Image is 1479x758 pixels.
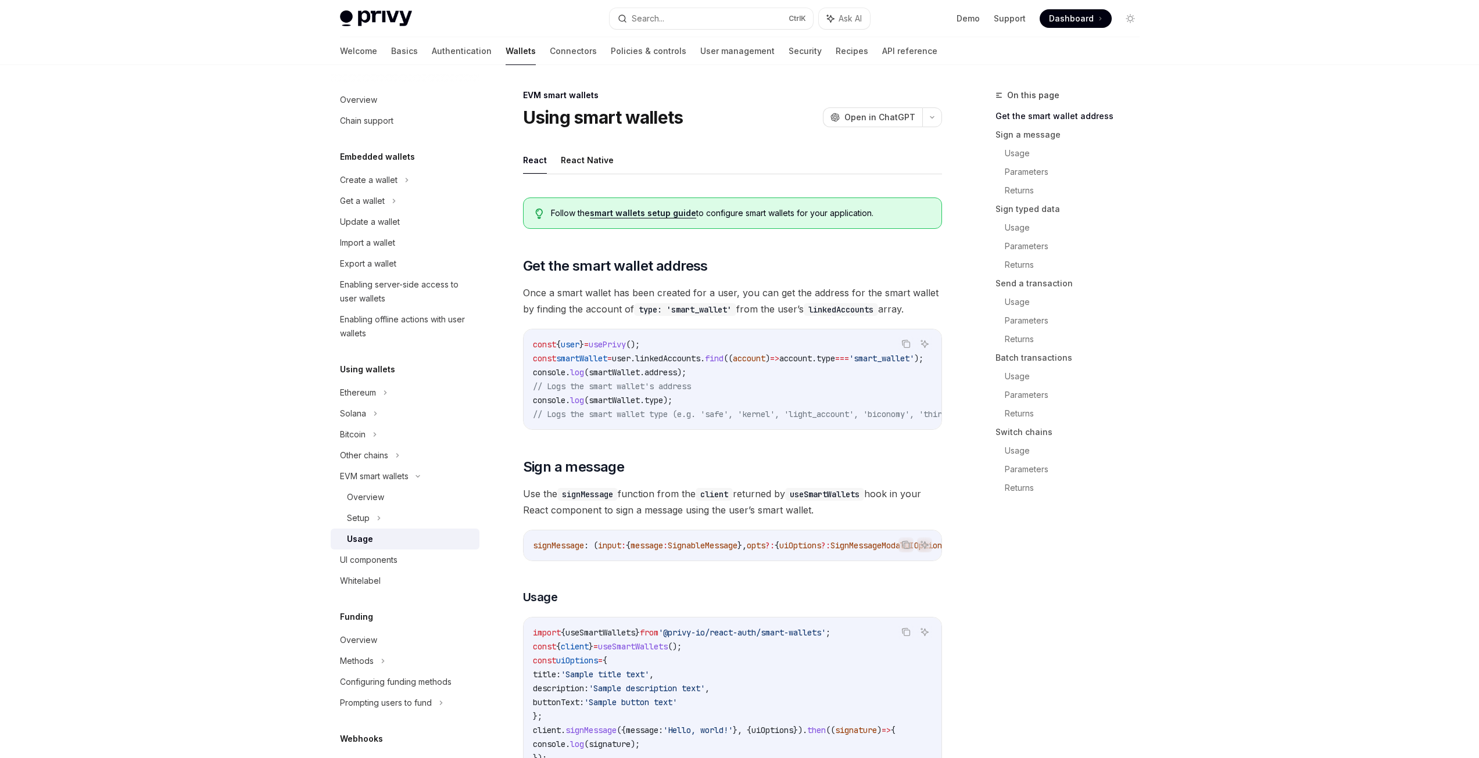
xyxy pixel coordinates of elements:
[917,537,932,552] button: Ask AI
[775,540,779,551] span: {
[340,386,376,400] div: Ethereum
[533,711,542,721] span: };
[561,725,565,735] span: .
[789,37,822,65] a: Security
[779,540,821,551] span: uiOptions
[533,641,556,652] span: const
[898,624,914,640] button: Copy the contents from the code block
[340,448,388,462] div: Other chains
[533,683,589,694] span: description:
[584,339,589,350] span: =
[635,353,700,364] span: linkedAccounts
[340,278,472,306] div: Enabling server-side access to user wallets
[331,549,479,570] a: UI components
[626,540,631,551] span: {
[533,339,556,350] span: const
[331,232,479,253] a: Import a wallet
[668,540,737,551] span: SignableMessage
[836,37,868,65] a: Recipes
[663,395,672,405] span: );
[640,627,658,638] span: from
[700,353,705,364] span: .
[551,207,929,219] span: Follow the to configure smart wallets for your application.
[561,627,565,638] span: {
[898,537,914,552] button: Copy the contents from the code block
[533,409,1086,419] span: // Logs the smart wallet type (e.g. 'safe', 'kernel', 'light_account', 'biconomy', 'thirdweb', 'c...
[607,353,612,364] span: =
[331,487,479,508] a: Overview
[668,641,682,652] span: ();
[677,367,686,378] span: );
[556,655,598,666] span: uiOptions
[995,200,1149,218] a: Sign typed data
[570,367,584,378] span: log
[649,669,654,680] span: ,
[1040,9,1112,28] a: Dashboard
[844,112,915,123] span: Open in ChatGPT
[635,627,640,638] span: }
[640,367,644,378] span: .
[779,353,812,364] span: account
[533,669,561,680] span: title:
[506,37,536,65] a: Wallets
[1005,181,1149,200] a: Returns
[914,353,923,364] span: );
[705,683,710,694] span: ,
[535,209,543,219] svg: Tip
[533,725,561,735] span: client
[610,8,813,29] button: Search...CtrlK
[584,367,589,378] span: (
[556,641,561,652] span: {
[957,13,980,24] a: Demo
[849,353,914,364] span: 'smart_wallet'
[1005,293,1149,311] a: Usage
[1005,460,1149,479] a: Parameters
[550,37,597,65] a: Connectors
[331,630,479,651] a: Overview
[891,725,896,735] span: {
[331,529,479,549] a: Usage
[823,107,922,127] button: Open in ChatGPT
[347,532,373,546] div: Usage
[584,540,598,551] span: : (
[631,353,635,364] span: .
[533,367,565,378] span: console
[804,303,878,316] code: linkedAccounts
[331,671,479,692] a: Configuring funding methods
[1049,13,1094,24] span: Dashboard
[523,589,558,605] span: Usage
[663,540,668,551] span: :
[626,339,640,350] span: ();
[523,257,708,275] span: Get the smart wallet address
[331,570,479,591] a: Whitelabel
[340,215,400,229] div: Update a wallet
[565,739,570,749] span: .
[561,339,579,350] span: user
[556,339,561,350] span: {
[1005,144,1149,163] a: Usage
[770,353,779,364] span: =>
[340,312,472,340] div: Enabling offline actions with user wallets
[533,353,556,364] span: const
[565,627,635,638] span: useSmartWallets
[1005,237,1149,256] a: Parameters
[340,257,396,271] div: Export a wallet
[995,125,1149,144] a: Sign a message
[882,725,891,735] span: =>
[747,540,765,551] span: opts
[644,367,677,378] span: address
[590,208,696,218] a: smart wallets setup guide
[733,353,765,364] span: account
[724,353,733,364] span: ((
[598,641,668,652] span: useSmartWallets
[807,725,826,735] span: then
[589,367,640,378] span: smartWallet
[584,395,589,405] span: (
[523,89,942,101] div: EVM smart wallets
[340,194,385,208] div: Get a wallet
[340,654,374,668] div: Methods
[700,37,775,65] a: User management
[626,725,663,735] span: message:
[523,285,942,317] span: Once a smart wallet has been created for a user, you can get the address for the smart wallet by ...
[1005,404,1149,423] a: Returns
